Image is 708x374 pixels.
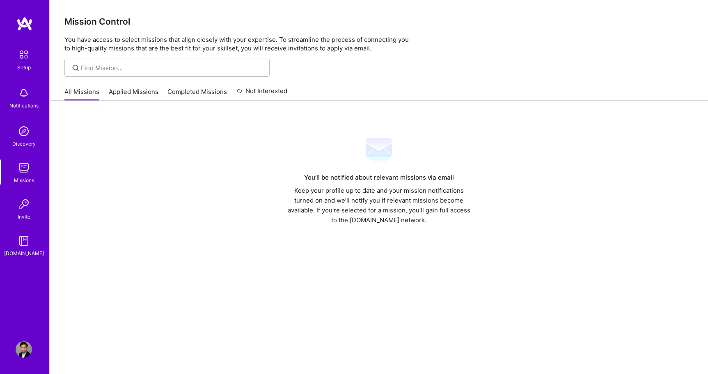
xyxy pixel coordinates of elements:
a: Completed Missions [167,87,227,101]
img: discovery [16,123,32,139]
div: [DOMAIN_NAME] [4,249,44,258]
img: User Avatar [16,341,32,358]
img: teamwork [16,160,32,176]
a: Applied Missions [109,87,158,101]
img: bell [16,85,32,101]
img: guide book [16,233,32,249]
a: User Avatar [14,341,34,358]
div: Notifications [9,101,39,110]
div: Missions [14,176,34,185]
i: icon SearchGrey [71,63,80,73]
img: setup [15,46,32,63]
a: All Missions [64,87,99,101]
a: Not Interested [236,86,288,101]
div: Invite [18,212,30,221]
div: Setup [17,63,31,72]
img: Mail [366,137,392,163]
input: Find Mission... [81,64,263,72]
div: Discovery [12,139,36,148]
div: You’ll be notified about relevant missions via email [284,173,474,182]
div: Keep your profile up to date and your mission notifications turned on and we’ll notify you if rel... [284,186,474,225]
img: logo [16,16,33,31]
h3: Mission Control [64,16,693,27]
img: Invite [16,196,32,212]
p: You have access to select missions that align closely with your expertise. To streamline the proc... [64,35,693,52]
